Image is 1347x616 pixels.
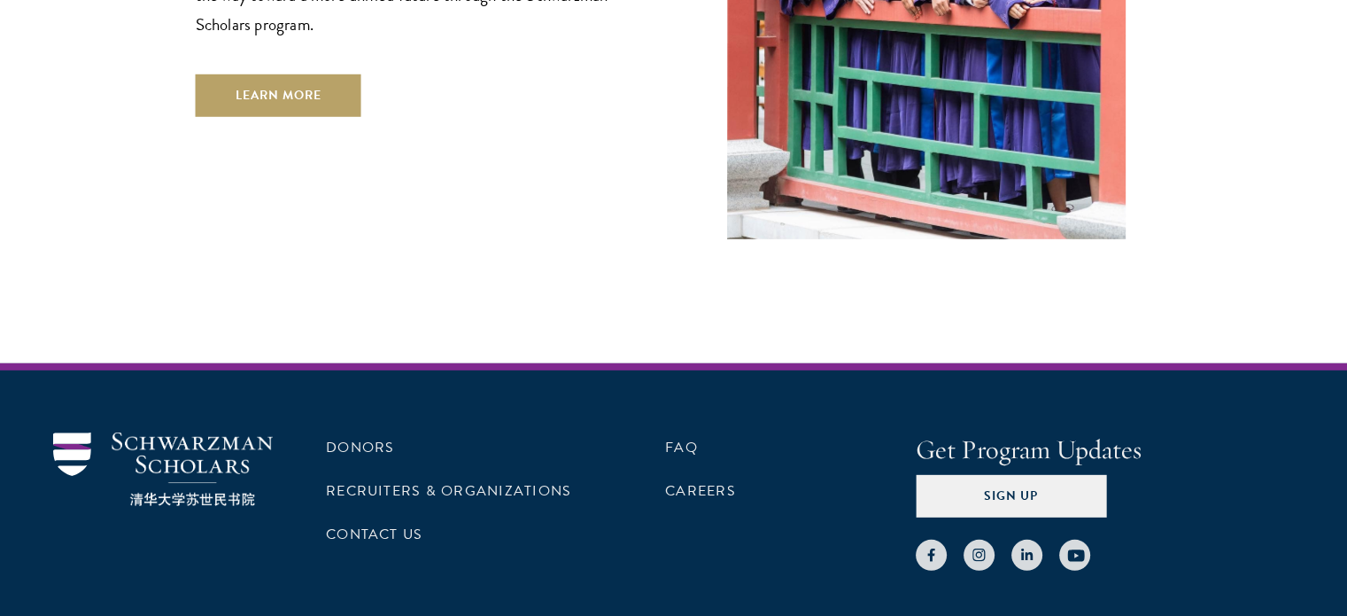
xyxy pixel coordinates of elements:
a: Contact Us [326,524,422,545]
a: FAQ [665,437,698,458]
a: Learn More [196,74,361,117]
a: Donors [326,437,394,458]
a: Careers [665,480,736,502]
a: Recruiters & Organizations [326,480,571,502]
h4: Get Program Updates [916,433,1294,468]
button: Sign Up [916,475,1106,518]
img: Schwarzman Scholars [53,433,273,506]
